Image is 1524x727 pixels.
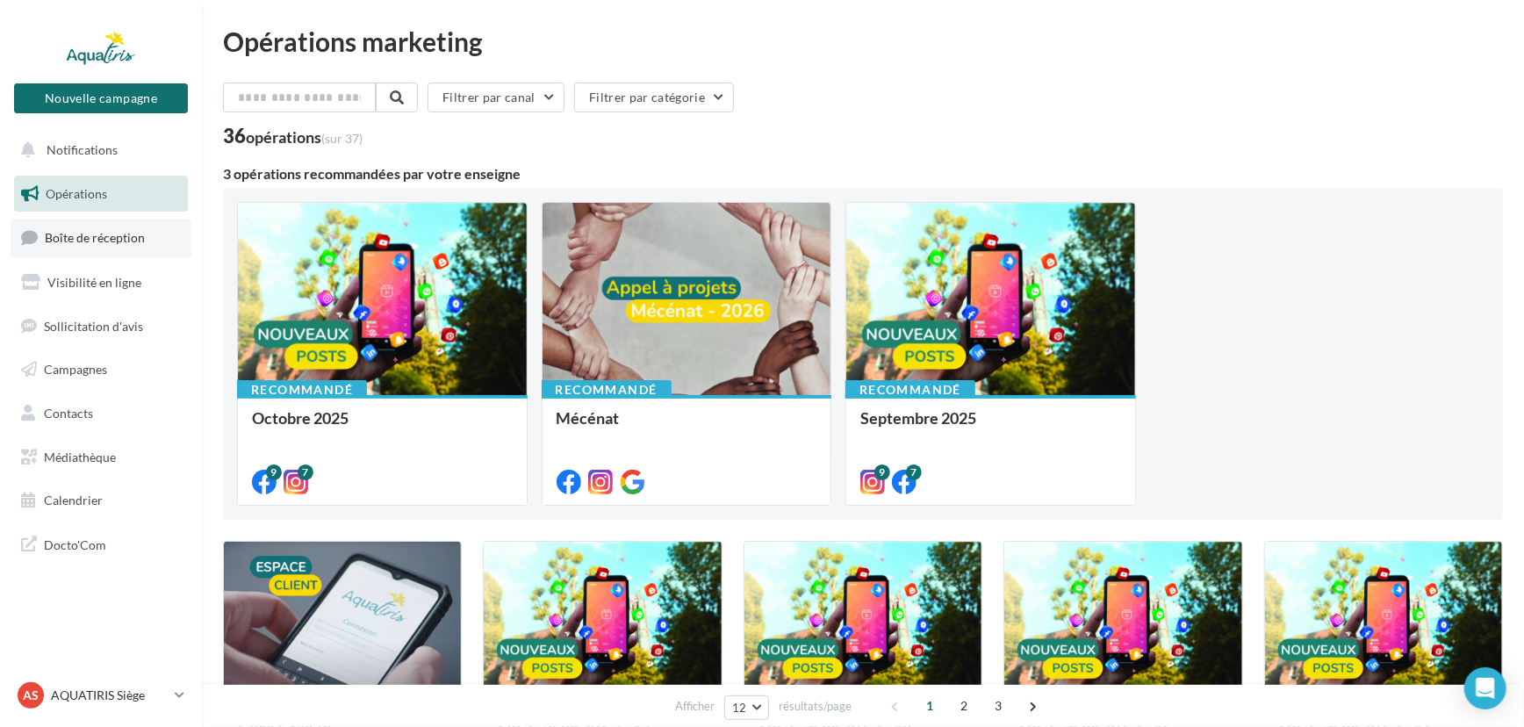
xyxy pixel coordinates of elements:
[46,186,107,201] span: Opérations
[44,362,107,377] span: Campagnes
[557,409,817,444] div: Mécénat
[1464,667,1506,709] div: Open Intercom Messenger
[11,264,191,301] a: Visibilité en ligne
[951,692,979,720] span: 2
[223,167,1503,181] div: 3 opérations recommandées par votre enseigne
[51,687,168,704] p: AQUATIRIS Siège
[11,132,184,169] button: Notifications
[906,464,922,480] div: 7
[860,409,1121,444] div: Septembre 2025
[11,219,191,256] a: Boîte de réception
[23,687,39,704] span: AS
[246,129,363,145] div: opérations
[266,464,282,480] div: 9
[874,464,890,480] div: 9
[44,533,106,556] span: Docto'Com
[14,679,188,712] a: AS AQUATIRIS Siège
[47,275,141,290] span: Visibilité en ligne
[44,493,103,507] span: Calendrier
[779,698,852,715] span: résultats/page
[321,131,363,146] span: (sur 37)
[732,701,747,715] span: 12
[252,409,513,444] div: Octobre 2025
[223,126,363,146] div: 36
[11,395,191,432] a: Contacts
[675,698,715,715] span: Afficher
[44,318,143,333] span: Sollicitation d'avis
[724,695,769,720] button: 12
[917,692,945,720] span: 1
[223,28,1503,54] div: Opérations marketing
[47,142,118,157] span: Notifications
[542,380,672,399] div: Recommandé
[11,439,191,476] a: Médiathèque
[298,464,313,480] div: 7
[237,380,367,399] div: Recommandé
[14,83,188,113] button: Nouvelle campagne
[574,83,734,112] button: Filtrer par catégorie
[845,380,975,399] div: Recommandé
[44,406,93,421] span: Contacts
[11,176,191,212] a: Opérations
[985,692,1013,720] span: 3
[11,526,191,563] a: Docto'Com
[428,83,564,112] button: Filtrer par canal
[44,450,116,464] span: Médiathèque
[11,351,191,388] a: Campagnes
[11,482,191,519] a: Calendrier
[45,230,145,245] span: Boîte de réception
[11,308,191,345] a: Sollicitation d'avis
